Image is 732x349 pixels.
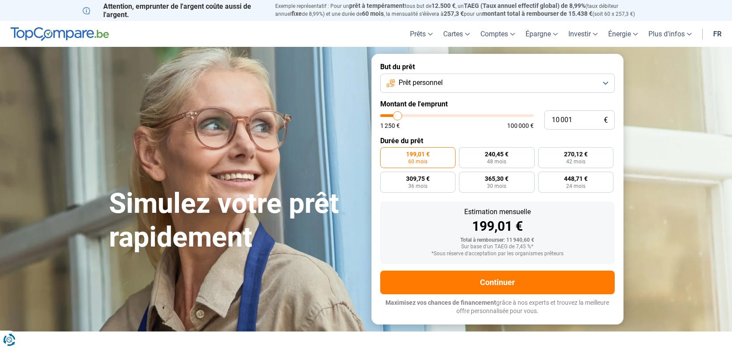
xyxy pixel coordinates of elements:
span: 309,75 € [406,176,430,182]
div: *Sous réserve d'acceptation par les organismes prêteurs [387,251,608,257]
label: Montant de l'emprunt [380,100,615,108]
span: Prêt personnel [399,78,443,88]
span: 60 mois [408,159,427,164]
span: 12.500 € [431,2,455,9]
button: Continuer [380,271,615,294]
span: 100 000 € [507,123,534,129]
label: But du prêt [380,63,615,71]
span: montant total à rembourser de 15.438 € [482,10,592,17]
span: 48 mois [487,159,506,164]
a: Investir [563,21,603,47]
a: Épargne [520,21,563,47]
span: fixe [291,10,302,17]
span: 42 mois [566,159,585,164]
a: Cartes [438,21,475,47]
span: 270,12 € [564,151,588,157]
span: 36 mois [408,183,427,189]
span: 60 mois [362,10,384,17]
div: Estimation mensuelle [387,208,608,215]
p: grâce à nos experts et trouvez la meilleure offre personnalisée pour vous. [380,299,615,316]
div: Total à rembourser: 11 940,60 € [387,237,608,243]
span: 24 mois [566,183,585,189]
a: fr [708,21,727,47]
span: Maximisez vos chances de financement [385,299,496,306]
button: Prêt personnel [380,74,615,93]
span: € [604,116,608,124]
span: 448,71 € [564,176,588,182]
img: TopCompare [11,27,109,41]
a: Énergie [603,21,643,47]
div: Sur base d'un TAEG de 7,45 %* [387,244,608,250]
span: 257,3 € [444,10,464,17]
span: 365,30 € [485,176,508,182]
label: Durée du prêt [380,137,615,145]
a: Comptes [475,21,520,47]
p: Exemple représentatif : Pour un tous but de , un (taux débiteur annuel de 8,99%) et une durée de ... [275,2,650,18]
a: Prêts [405,21,438,47]
span: prêt à tempérament [349,2,405,9]
span: 1 250 € [380,123,400,129]
span: 30 mois [487,183,506,189]
h1: Simulez votre prêt rapidement [109,187,361,254]
span: 240,45 € [485,151,508,157]
div: 199,01 € [387,220,608,233]
span: TAEG (Taux annuel effectif global) de 8,99% [464,2,585,9]
a: Plus d'infos [643,21,697,47]
span: 199,01 € [406,151,430,157]
p: Attention, emprunter de l'argent coûte aussi de l'argent. [83,2,265,19]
